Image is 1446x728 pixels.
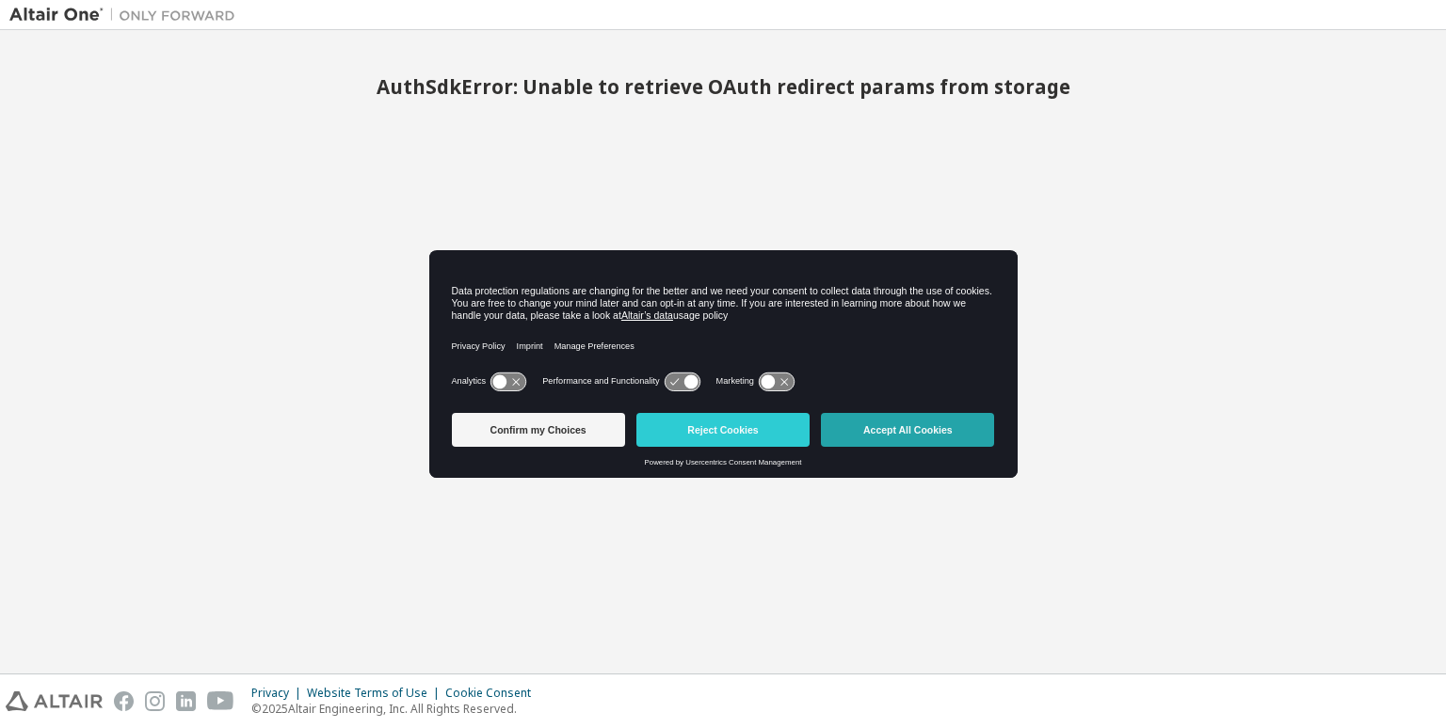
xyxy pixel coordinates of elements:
img: Altair One [9,6,245,24]
img: instagram.svg [145,691,165,711]
div: Cookie Consent [445,686,542,701]
img: linkedin.svg [176,691,196,711]
p: © 2025 Altair Engineering, Inc. All Rights Reserved. [251,701,542,717]
h2: AuthSdkError: Unable to retrieve OAuth redirect params from storage [9,74,1437,99]
div: Website Terms of Use [307,686,445,701]
img: youtube.svg [207,691,234,711]
div: Privacy [251,686,307,701]
img: facebook.svg [114,691,134,711]
img: altair_logo.svg [6,691,103,711]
